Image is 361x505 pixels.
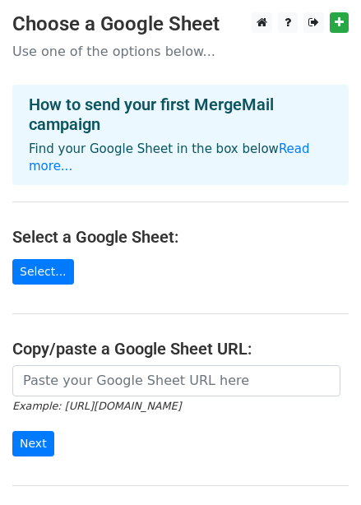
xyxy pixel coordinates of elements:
[29,141,310,174] a: Read more...
[29,95,332,134] h4: How to send your first MergeMail campaign
[12,400,181,412] small: Example: [URL][DOMAIN_NAME]
[12,259,74,285] a: Select...
[29,141,332,175] p: Find your Google Sheet in the box below
[12,43,349,60] p: Use one of the options below...
[12,365,340,396] input: Paste your Google Sheet URL here
[12,431,54,456] input: Next
[12,12,349,36] h3: Choose a Google Sheet
[12,227,349,247] h4: Select a Google Sheet:
[12,339,349,359] h4: Copy/paste a Google Sheet URL:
